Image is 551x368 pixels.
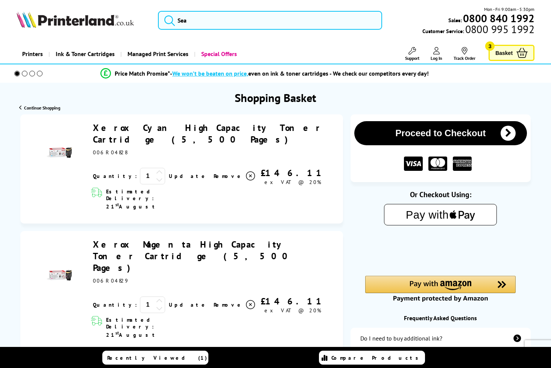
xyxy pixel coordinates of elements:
[17,11,134,28] img: Printerland Logo
[235,90,316,105] h1: Shopping Basket
[365,237,516,263] iframe: PayPal
[319,351,425,365] a: Compare Products
[115,70,170,77] span: Price Match Promise*
[405,55,419,61] span: Support
[351,190,531,199] div: Or Checkout Using:
[24,105,60,111] span: Continue Shopping
[431,55,442,61] span: Log In
[264,179,321,186] span: ex VAT @ 20%
[172,70,248,77] span: We won’t be beaten on price,
[454,47,475,61] a: Track Order
[106,316,189,338] span: Estimated Delivery: 21 August
[93,301,137,308] span: Quantity:
[19,105,60,111] a: Continue Shopping
[351,314,531,322] div: Frequently Asked Questions
[214,173,243,179] span: Remove
[463,11,534,25] b: 0800 840 1992
[93,173,137,179] span: Quantity:
[462,15,534,22] a: 0800 840 1992
[170,70,429,77] div: - even on ink & toner cartridges - We check our competitors every day!
[49,44,120,64] a: Ink & Toner Cartridges
[365,276,516,302] div: Amazon Pay - Use your Amazon account
[484,6,534,13] span: Mon - Fri 9:00am - 5:30pm
[158,11,382,30] input: Sea
[194,44,243,64] a: Special Offers
[4,67,525,80] li: modal_Promise
[93,149,127,156] span: 006R04828
[46,140,72,166] img: Xerox Cyan High Capacity Toner Cartridge (5,500 Pages)
[214,299,256,310] a: Delete item from your basket
[453,157,472,171] img: American Express
[107,354,207,361] span: Recently Viewed (1)
[404,157,423,171] img: VISA
[93,239,293,274] a: Xerox Magenta High Capacity Toner Cartridge (5,500 Pages)
[120,44,194,64] a: Managed Print Services
[264,307,321,314] span: ex VAT @ 20%
[354,121,527,145] button: Proceed to Checkout
[214,170,256,182] a: Delete item from your basket
[17,44,49,64] a: Printers
[495,48,513,58] span: Basket
[489,45,534,61] a: Basket 3
[448,17,462,24] span: Sales:
[115,330,119,336] sup: st
[102,351,208,365] a: Recently Viewed (1)
[464,26,534,33] span: 0800 995 1992
[351,328,531,349] a: additional-ink
[485,41,495,51] span: 3
[360,335,442,342] div: Do I need to buy additional ink?
[331,354,422,361] span: Compare Products
[169,173,208,179] a: Update
[422,26,534,35] span: Customer Service:
[214,301,243,308] span: Remove
[115,202,119,207] sup: st
[93,277,127,284] span: 006R04829
[17,11,149,29] a: Printerland Logo
[106,188,189,210] span: Estimated Delivery: 21 August
[428,157,447,171] img: MASTER CARD
[431,47,442,61] a: Log In
[256,295,329,307] div: £146.11
[93,122,322,145] a: Xerox Cyan High Capacity Toner Cartridge (5,500 Pages)
[46,262,72,289] img: Xerox Magenta High Capacity Toner Cartridge (5,500 Pages)
[56,44,115,64] span: Ink & Toner Cartridges
[256,167,329,179] div: £146.11
[169,301,208,308] a: Update
[405,47,419,61] a: Support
